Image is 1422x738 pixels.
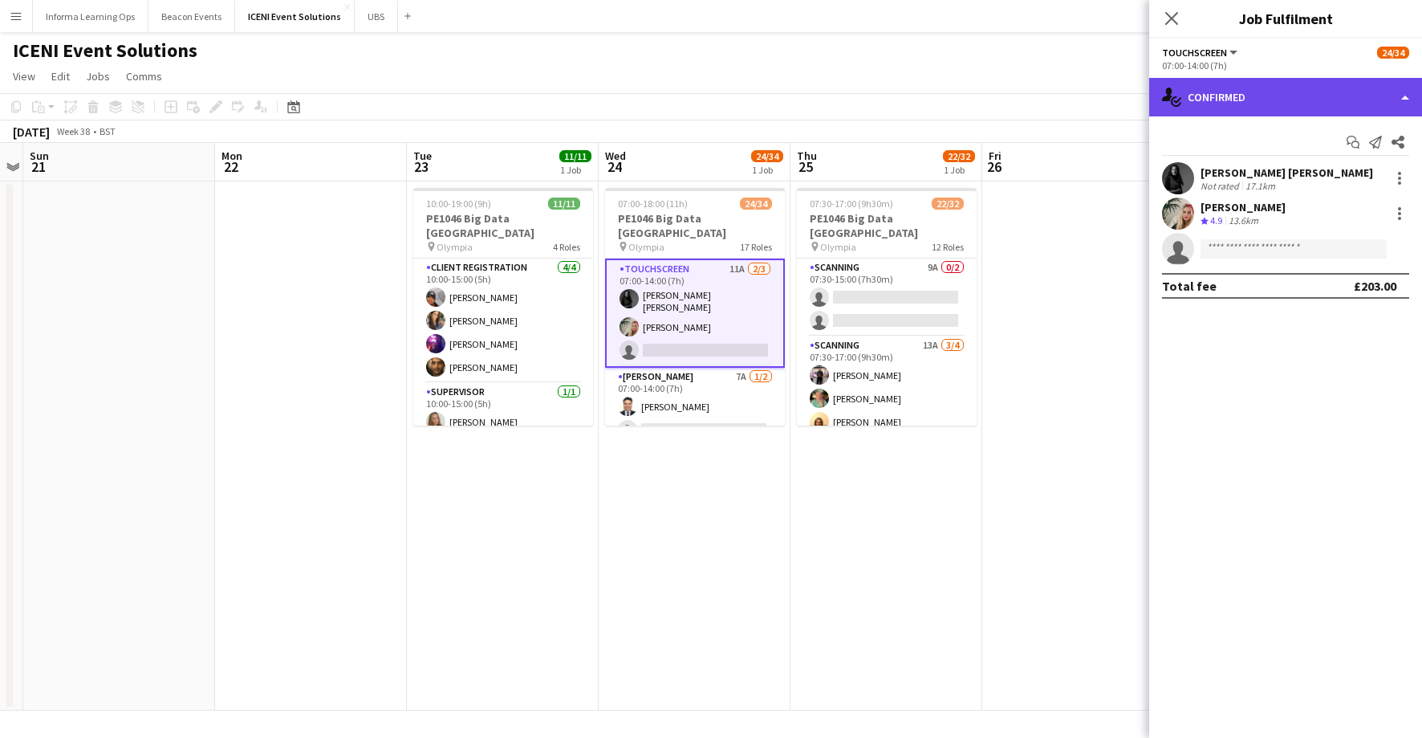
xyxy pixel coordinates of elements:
span: Comms [126,69,162,84]
div: [PERSON_NAME] [PERSON_NAME] [1201,165,1373,180]
app-card-role: Scanning13A3/407:30-17:00 (9h30m)[PERSON_NAME][PERSON_NAME][PERSON_NAME] [797,336,977,461]
a: Jobs [79,66,116,87]
a: Comms [120,66,169,87]
span: 12 Roles [932,241,964,253]
span: 22 [219,157,242,176]
h3: PE1046 Big Data [GEOGRAPHIC_DATA] [605,211,785,240]
div: 1 Job [560,164,591,176]
span: Week 38 [53,125,93,137]
span: 23 [411,157,432,176]
span: Jobs [86,69,110,84]
div: 1 Job [752,164,782,176]
span: Olympia [820,241,856,253]
div: Confirmed [1149,78,1422,116]
div: 1 Job [944,164,974,176]
h1: ICENI Event Solutions [13,39,197,63]
span: 21 [27,157,49,176]
div: BST [100,125,116,137]
app-job-card: 10:00-19:00 (9h)11/11PE1046 Big Data [GEOGRAPHIC_DATA] Olympia4 RolesClient Registration4/410:00-... [413,188,593,426]
button: UBS [355,1,398,32]
span: 22/32 [932,198,964,210]
span: Touchscreen [1162,47,1227,59]
span: Olympia [628,241,664,253]
span: Tue [413,149,432,163]
span: 07:30-17:00 (9h30m) [810,198,893,210]
span: Sun [30,149,49,163]
div: Not rated [1201,180,1242,192]
span: Wed [605,149,626,163]
button: Beacon Events [148,1,235,32]
div: 07:00-14:00 (7h) [1162,59,1409,71]
span: 10:00-19:00 (9h) [426,198,491,210]
button: Touchscreen [1162,47,1240,59]
h3: PE1046 Big Data [GEOGRAPHIC_DATA] [797,211,977,240]
span: 11/11 [559,150,591,162]
h3: Job Fulfilment [1149,8,1422,29]
span: 24/34 [751,150,783,162]
div: 17.1km [1242,180,1278,192]
div: 13.6km [1225,214,1262,228]
app-job-card: 07:00-18:00 (11h)24/34PE1046 Big Data [GEOGRAPHIC_DATA] Olympia17 RolesTouchscreen11A2/307:00-14:... [605,188,785,426]
span: 11/11 [548,198,580,210]
span: 07:00-18:00 (11h) [618,198,688,210]
span: 4 Roles [553,241,580,253]
app-card-role: Touchscreen11A2/307:00-14:00 (7h)[PERSON_NAME] [PERSON_NAME][PERSON_NAME] [605,259,785,368]
span: View [13,69,35,84]
span: Thu [797,149,817,163]
div: £203.00 [1354,278,1396,294]
div: [PERSON_NAME] [1201,200,1286,214]
span: 17 Roles [740,241,772,253]
span: 22/32 [943,150,975,162]
app-card-role: [PERSON_NAME]7A1/207:00-14:00 (7h)[PERSON_NAME] [605,368,785,446]
a: Edit [45,66,76,87]
span: 26 [986,157,1001,176]
app-card-role: Scanning9A0/207:30-15:00 (7h30m) [797,259,977,336]
span: 24 [603,157,626,176]
span: 24/34 [1377,47,1409,59]
div: [DATE] [13,124,50,140]
span: Mon [221,149,242,163]
span: Edit [51,69,70,84]
app-card-role: Supervisor1/110:00-15:00 (5h)[PERSON_NAME] [413,383,593,438]
a: View [6,66,42,87]
span: Fri [989,149,1001,163]
button: Informa Learning Ops [33,1,148,32]
div: Total fee [1162,278,1217,294]
span: 4.9 [1210,214,1222,226]
span: Olympia [437,241,473,253]
span: 24/34 [740,198,772,210]
span: 25 [794,157,817,176]
button: ICENI Event Solutions [235,1,355,32]
app-job-card: 07:30-17:00 (9h30m)22/32PE1046 Big Data [GEOGRAPHIC_DATA] Olympia12 RolesScanning9A0/207:30-15:00... [797,188,977,426]
h3: PE1046 Big Data [GEOGRAPHIC_DATA] [413,211,593,240]
app-card-role: Client Registration4/410:00-15:00 (5h)[PERSON_NAME][PERSON_NAME][PERSON_NAME][PERSON_NAME] [413,259,593,383]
